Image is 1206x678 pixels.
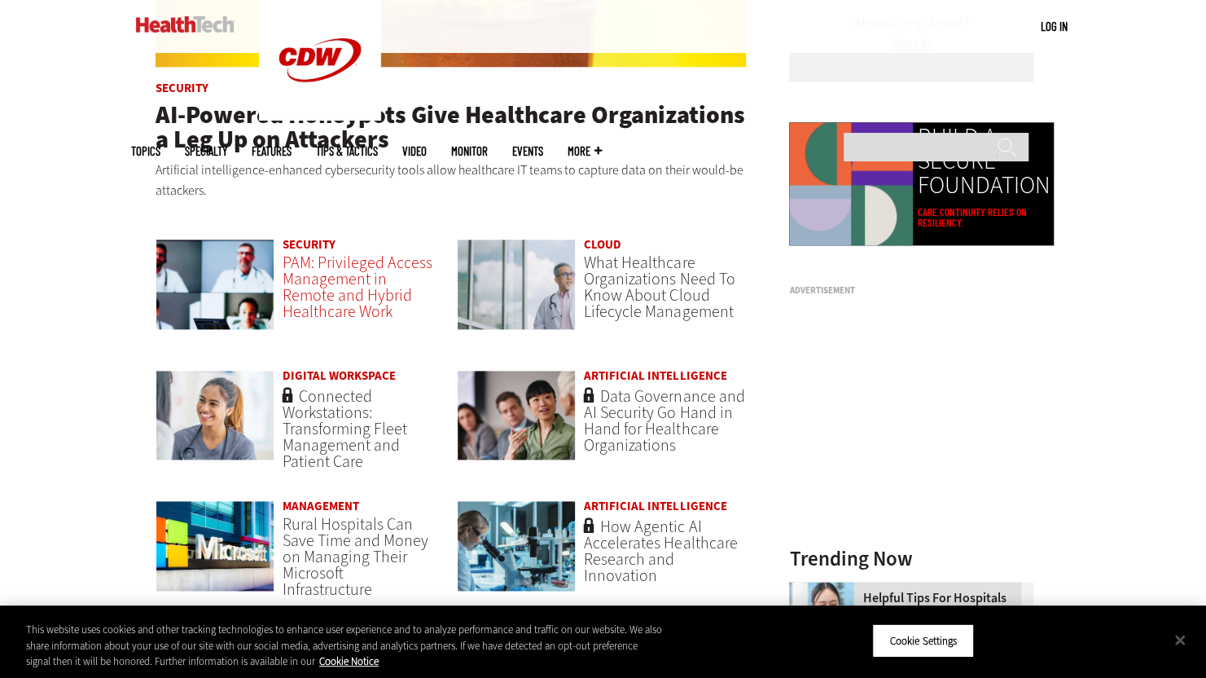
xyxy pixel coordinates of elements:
a: nurse smiling at patient [156,370,275,477]
p: Artificial intelligence-enhanced cybersecurity tools allow healthcare IT teams to capture data on... [156,160,747,201]
a: Data Governance and AI Security Go Hand in Hand for Healthcare Organizations [584,385,744,456]
a: PAM: Privileged Access Management in Remote and Hybrid Healthcare Work [283,252,432,323]
div: This website uses cookies and other tracking technologies to enhance user experience and to analy... [26,622,664,670]
img: Home [136,16,235,33]
a: CDW [259,108,381,125]
a: Events [512,145,543,157]
a: Artificial Intelligence [584,498,726,514]
a: BUILD A SECURE FOUNDATION [917,125,1050,197]
a: Log in [1041,19,1068,33]
img: Colorful animated shapes [789,122,913,246]
a: Microsoft building [156,500,275,607]
a: MonITor [451,145,488,157]
button: Close [1162,622,1198,658]
a: What Healthcare Organizations Need To Know About Cloud Lifecycle Management [584,252,735,323]
a: Features [252,145,292,157]
span: Topics [131,145,160,157]
h3: Trending Now [789,548,1033,569]
a: Rural Hospitals Can Save Time and Money on Managing Their Microsoft Infrastructure [283,513,428,601]
a: Digital Workspace [283,368,396,384]
a: More information about your privacy [319,654,379,668]
h3: Advertisement [789,286,1033,295]
img: Microsoft building [156,500,275,592]
a: remote call with care team [156,239,275,346]
a: Helpful Tips for Hospitals When Implementing Microsoft Dragon Copilot [789,592,1024,631]
a: Care continuity relies on resiliency. [917,207,1050,228]
div: User menu [1041,18,1068,35]
a: Tips & Tactics [316,145,378,157]
a: Connected Workstations: Transforming Fleet Management and Patient Care [283,385,407,473]
a: Cloud [584,236,621,253]
img: nurse smiling at patient [156,370,275,461]
img: woman discusses data governance [457,370,577,461]
img: scientist looks through microscope in lab [457,500,577,592]
img: remote call with care team [156,239,275,330]
img: Doctor using phone to dictate to tablet [789,582,854,647]
span: More [568,145,602,157]
a: Management [283,498,359,514]
span: Specialty [185,145,227,157]
button: Cookie Settings [872,623,974,658]
a: Doctor using phone to dictate to tablet [789,582,862,595]
a: Artificial Intelligence [584,368,726,384]
a: scientist looks through microscope in lab [457,500,577,607]
a: woman discusses data governance [457,370,577,477]
img: doctor in front of clouds and reflective building [457,239,577,330]
a: doctor in front of clouds and reflective building [457,239,577,346]
a: Security [283,236,335,253]
iframe: advertisement [789,302,1033,505]
a: How Agentic AI Accelerates Healthcare Research and Innovation [584,516,737,587]
a: Video [402,145,427,157]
